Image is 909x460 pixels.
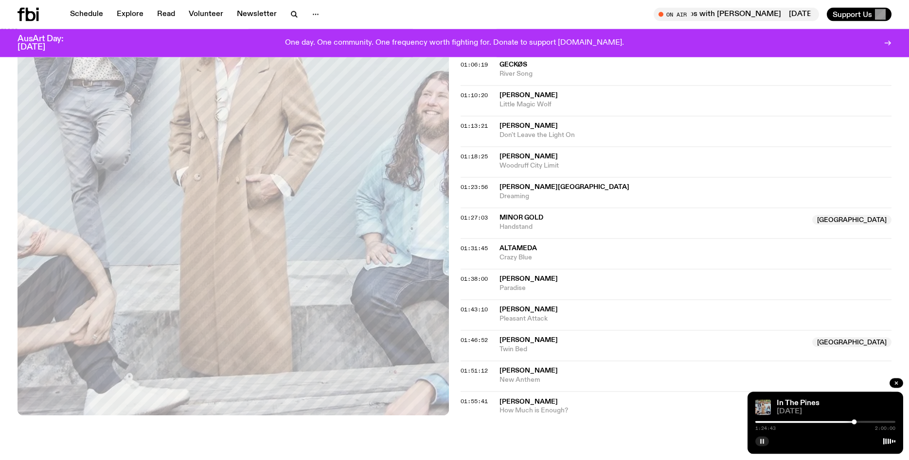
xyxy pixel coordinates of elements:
span: [GEOGRAPHIC_DATA] [812,215,891,225]
span: Don't Leave the Light On [499,131,892,140]
span: [PERSON_NAME] [499,306,558,313]
button: 01:46:52 [461,338,488,343]
span: 01:10:20 [461,91,488,99]
button: 01:51:12 [461,368,488,374]
span: 2:00:00 [875,426,895,431]
span: [PERSON_NAME] [499,153,558,160]
span: [PERSON_NAME] [499,122,558,129]
span: Little Magic Wolf [499,100,892,109]
span: Minor Gold [499,214,543,221]
button: 01:31:45 [461,246,488,251]
a: Read [151,8,181,21]
span: 01:46:52 [461,336,488,344]
button: 01:18:25 [461,154,488,159]
h3: AusArt Day: [DATE] [18,35,80,51]
span: [PERSON_NAME][GEOGRAPHIC_DATA] [499,184,629,190]
a: Schedule [64,8,109,21]
span: 01:06:19 [461,61,488,68]
span: Twin Bed [499,345,807,354]
span: [PERSON_NAME] [499,337,558,343]
span: 01:27:03 [461,214,488,221]
span: 01:55:41 [461,397,488,405]
button: On Air[DATE] Arvos with [PERSON_NAME][DATE] Arvos with [PERSON_NAME] [654,8,819,21]
button: 01:55:41 [461,399,488,404]
span: Geckøs [499,61,527,68]
span: 01:38:00 [461,275,488,283]
a: Newsletter [231,8,283,21]
span: [PERSON_NAME] [499,398,558,405]
button: Support Us [827,8,891,21]
button: 01:10:20 [461,93,488,98]
p: One day. One community. One frequency worth fighting for. Donate to support [DOMAIN_NAME]. [285,39,624,48]
span: Woodruff City Limit [499,161,892,170]
span: Support Us [833,10,872,19]
button: 01:23:56 [461,185,488,190]
button: 01:38:00 [461,276,488,282]
span: Paradise [499,284,892,293]
span: [PERSON_NAME] [499,92,558,99]
button: 01:43:10 [461,307,488,312]
button: 01:13:21 [461,123,488,129]
span: 01:43:10 [461,306,488,313]
span: Crazy Blue [499,253,892,262]
span: New Anthem [499,375,892,385]
span: 01:18:25 [461,153,488,160]
span: Dreaming [499,192,892,201]
span: 01:23:56 [461,183,488,191]
span: Handstand [499,222,807,232]
button: 01:06:19 [461,62,488,68]
span: How Much is Enough? [499,406,892,415]
span: Pleasant Attack [499,314,892,324]
span: [DATE] [777,408,895,415]
span: 1:24:43 [755,426,776,431]
button: 01:27:03 [461,215,488,221]
a: In The Pines [777,399,820,407]
span: [GEOGRAPHIC_DATA] [812,338,891,347]
span: 01:51:12 [461,367,488,375]
span: River Song [499,69,892,79]
span: [PERSON_NAME] [499,367,558,374]
a: Volunteer [183,8,229,21]
span: [PERSON_NAME] [499,275,558,282]
span: 01:13:21 [461,122,488,130]
span: 01:31:45 [461,244,488,252]
span: Altameda [499,245,537,252]
a: Explore [111,8,149,21]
